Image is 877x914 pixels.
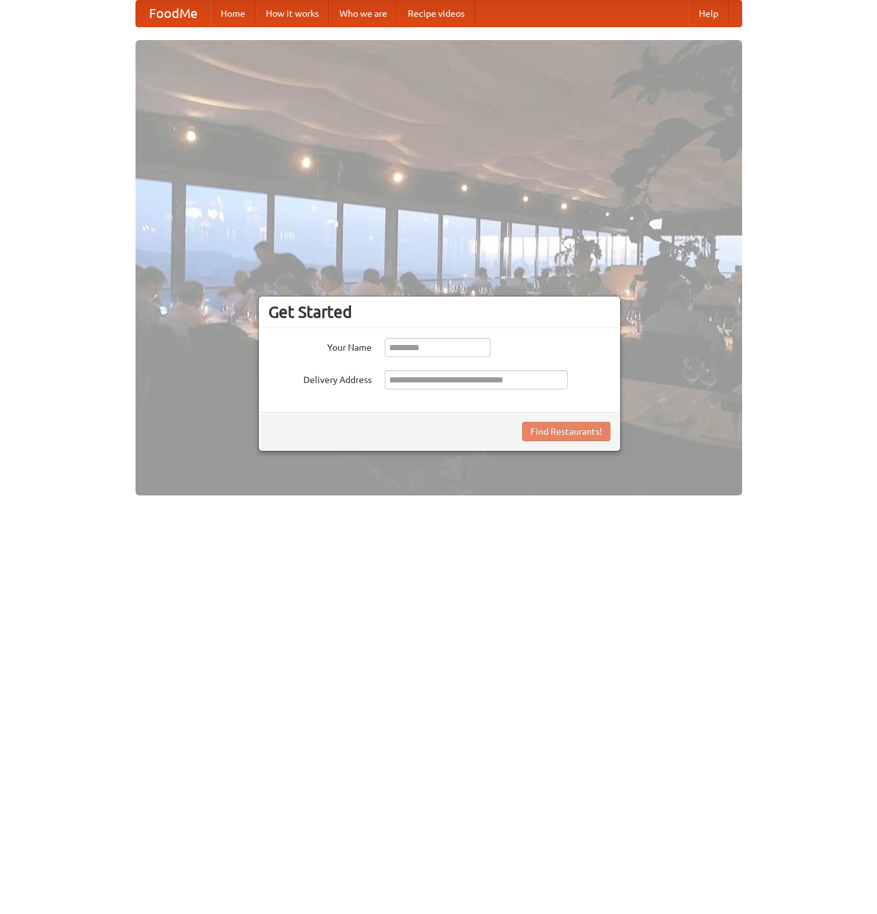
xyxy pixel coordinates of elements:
[398,1,475,26] a: Recipe videos
[329,1,398,26] a: Who we are
[256,1,329,26] a: How it works
[268,338,372,354] label: Your Name
[268,370,372,386] label: Delivery Address
[522,422,610,441] button: Find Restaurants!
[268,302,610,322] h3: Get Started
[689,1,729,26] a: Help
[136,1,210,26] a: FoodMe
[210,1,256,26] a: Home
